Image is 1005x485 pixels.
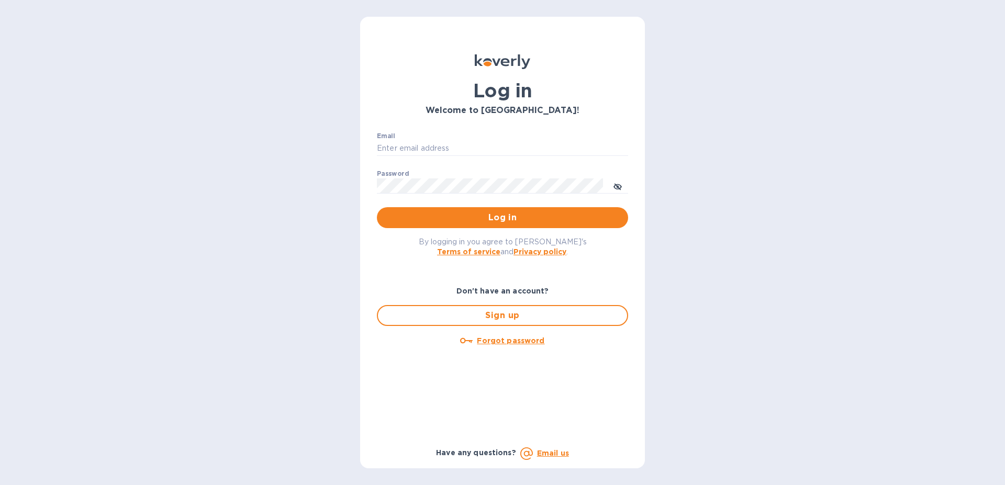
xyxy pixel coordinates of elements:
[607,175,628,196] button: toggle password visibility
[475,54,530,69] img: Koverly
[377,141,628,156] input: Enter email address
[385,211,620,224] span: Log in
[377,80,628,101] h1: Log in
[456,287,549,295] b: Don't have an account?
[377,106,628,116] h3: Welcome to [GEOGRAPHIC_DATA]!
[377,133,395,139] label: Email
[419,238,587,256] span: By logging in you agree to [PERSON_NAME]'s and .
[377,305,628,326] button: Sign up
[537,449,569,457] a: Email us
[377,171,409,177] label: Password
[436,448,516,457] b: Have any questions?
[377,207,628,228] button: Log in
[437,247,500,256] a: Terms of service
[513,247,566,256] a: Privacy policy
[477,336,544,345] u: Forgot password
[386,309,619,322] span: Sign up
